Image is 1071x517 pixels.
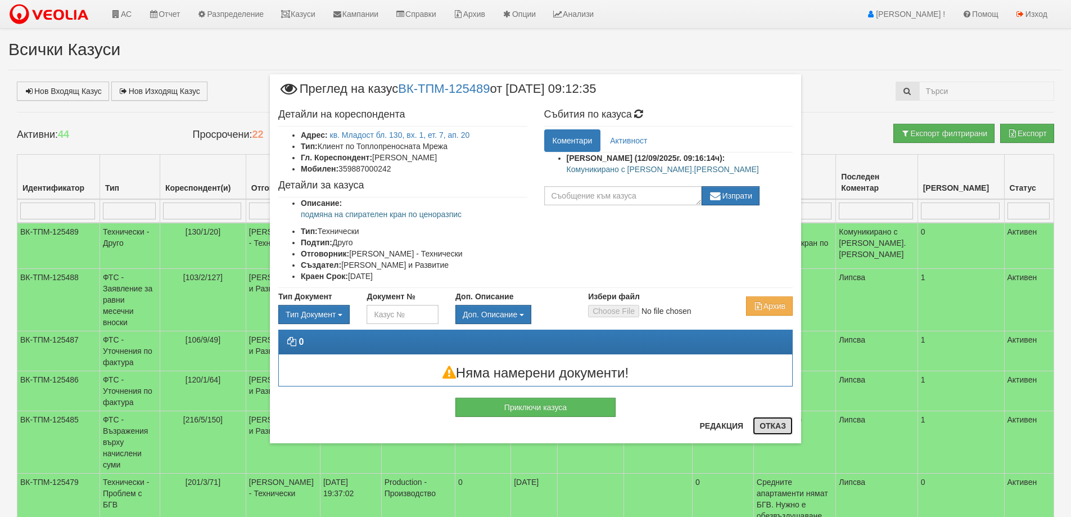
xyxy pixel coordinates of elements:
span: Преглед на казус от [DATE] 09:12:35 [278,83,596,104]
strong: [PERSON_NAME] (12/09/2025г. 09:16:14ч): [567,154,725,163]
button: Изпрати [702,186,760,205]
span: Тип Документ [286,310,336,319]
li: [PERSON_NAME] [301,152,527,163]
a: ВК-ТПМ-125489 [398,82,490,96]
button: Тип Документ [278,305,350,324]
b: Адрес: [301,131,328,140]
label: Избери файл [588,291,640,302]
div: Двоен клик, за изчистване на избраната стойност. [278,305,350,324]
p: подмяна на спирателен кран по ценоразпис [301,209,527,220]
a: Коментари [544,129,601,152]
li: 359887000242 [301,163,527,174]
h4: Детайли за казуса [278,180,527,191]
a: Активност [602,129,656,152]
li: [PERSON_NAME] и Развитие [301,259,527,271]
b: Описание: [301,199,342,208]
b: Отговорник: [301,249,349,258]
label: Документ № [367,291,415,302]
b: Подтип: [301,238,332,247]
b: Тип: [301,227,318,236]
li: Друго [301,237,527,248]
b: Краен Срок: [301,272,348,281]
label: Тип Документ [278,291,332,302]
li: Технически [301,226,527,237]
span: Доп. Описание [463,310,517,319]
a: кв. Младост бл. 130, вх. 1, ет. 7, ап. 20 [330,131,470,140]
b: Създател: [301,260,341,269]
button: Приключи казуса [455,398,616,417]
b: Тип: [301,142,318,151]
li: Клиент по Топлопреносната Мрежа [301,141,527,152]
h4: Детайли на кореспондента [278,109,527,120]
strong: 0 [299,337,304,347]
b: Мобилен: [301,164,338,173]
button: Доп. Описание [455,305,531,324]
input: Казус № [367,305,438,324]
button: Отказ [753,417,793,435]
b: Гл. Кореспондент: [301,153,372,162]
li: [PERSON_NAME] - Технически [301,248,527,259]
div: Двоен клик, за изчистване на избраната стойност. [455,305,571,324]
label: Доп. Описание [455,291,513,302]
h4: Събития по казуса [544,109,793,120]
p: Комуникирано с [PERSON_NAME].[PERSON_NAME] [567,164,793,175]
button: Редакция [693,417,750,435]
button: Архив [746,296,793,316]
h3: Няма намерени документи! [279,366,792,380]
li: [DATE] [301,271,527,282]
